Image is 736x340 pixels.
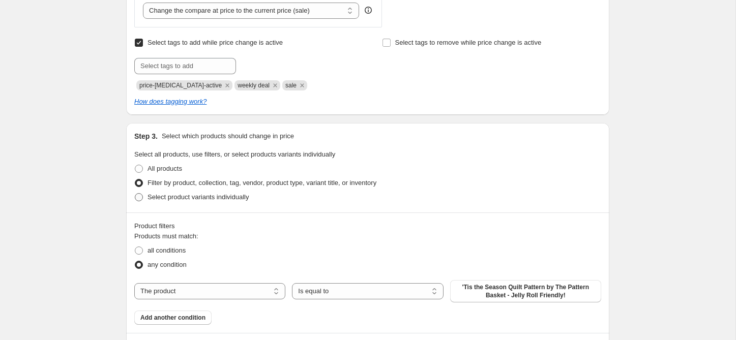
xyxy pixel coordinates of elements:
[134,150,335,158] span: Select all products, use filters, or select products variants individually
[134,232,198,240] span: Products must match:
[271,81,280,90] button: Remove weekly deal
[148,261,187,268] span: any condition
[134,131,158,141] h2: Step 3.
[148,179,376,187] span: Filter by product, collection, tag, vendor, product type, variant title, or inventory
[148,39,283,46] span: Select tags to add while price change is active
[298,81,307,90] button: Remove sale
[223,81,232,90] button: Remove price-change-job-active
[395,39,542,46] span: Select tags to remove while price change is active
[456,283,595,299] span: 'Tis the Season Quilt Pattern by The Pattern Basket - Jelly Roll Friendly!
[450,280,601,302] button: 'Tis the Season Quilt Pattern by The Pattern Basket - Jelly Roll Friendly!
[134,221,601,231] div: Product filters
[363,5,373,15] div: help
[134,98,207,105] a: How does tagging work?
[134,58,236,74] input: Select tags to add
[238,82,270,89] span: weekly deal
[148,193,249,201] span: Select product variants individually
[162,131,294,141] p: Select which products should change in price
[148,165,182,172] span: All products
[140,314,205,322] span: Add another condition
[139,82,222,89] span: price-change-job-active
[134,311,212,325] button: Add another condition
[148,246,186,254] span: all conditions
[285,82,297,89] span: sale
